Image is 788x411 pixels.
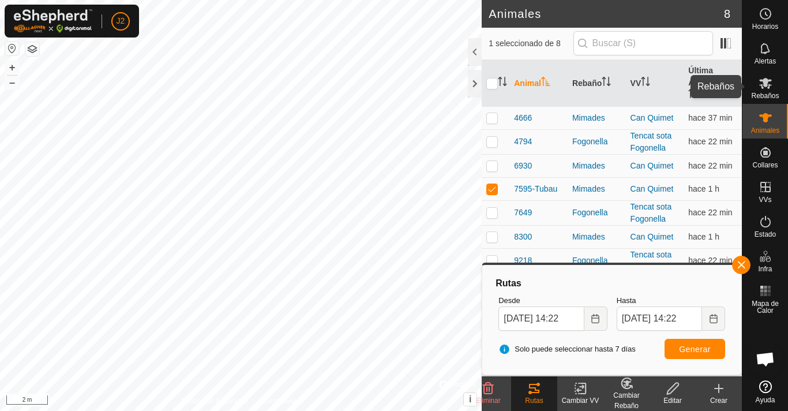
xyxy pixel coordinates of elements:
[631,161,674,170] a: Can Quimet
[572,207,621,219] div: Fogonella
[572,255,621,267] div: Fogonella
[724,5,730,23] span: 8
[688,113,732,122] span: 30 ago 2025, 13:46
[626,60,684,107] th: VV
[688,161,732,170] span: 30 ago 2025, 14:01
[688,208,732,217] span: 30 ago 2025, 14:01
[631,113,674,122] a: Can Quimet
[756,397,775,403] span: Ayuda
[696,395,742,406] div: Crear
[117,15,125,27] span: J2
[688,256,732,265] span: 30 ago 2025, 14:01
[572,183,621,195] div: Mimades
[511,395,557,406] div: Rutas
[475,397,500,405] span: Eliminar
[688,91,697,100] p-sorticon: Activar para ordenar
[509,60,568,107] th: Animal
[541,79,550,88] p-sorticon: Activar para ordenar
[742,376,788,408] a: Ayuda
[617,295,725,307] label: Hasta
[568,60,626,107] th: Rebaño
[514,231,532,243] span: 8300
[650,395,696,406] div: Editar
[572,231,621,243] div: Mimades
[688,184,719,193] span: 30 ago 2025, 13:01
[514,183,557,195] span: 7595-Tubau
[5,42,19,55] button: Restablecer Mapa
[702,307,725,331] button: Choose Date
[572,112,621,124] div: Mimades
[494,277,730,290] div: Rutas
[514,255,532,267] span: 9218
[631,202,672,223] a: Tencat sota Fogonella
[631,232,674,241] a: Can Quimet
[631,131,672,152] a: Tencat sota Fogonella
[752,23,778,30] span: Horarios
[514,136,532,148] span: 4794
[489,7,724,21] h2: Animales
[688,137,732,146] span: 30 ago 2025, 14:01
[14,9,92,33] img: Logo Gallagher
[5,76,19,89] button: –
[25,42,39,56] button: Capas del Mapa
[748,342,783,376] a: Obre el xat
[631,184,674,193] a: Can Quimet
[602,79,611,88] p-sorticon: Activar para ordenar
[5,61,19,74] button: +
[752,162,778,169] span: Collares
[631,250,672,271] a: Tencat sota Fogonella
[641,79,650,88] p-sorticon: Activar para ordenar
[572,136,621,148] div: Fogonella
[514,207,532,219] span: 7649
[557,395,603,406] div: Cambiar VV
[755,58,776,65] span: Alertas
[603,390,650,411] div: Cambiar Rebaño
[584,307,607,331] button: Choose Date
[679,345,711,354] span: Generar
[514,112,532,124] span: 4666
[759,196,771,203] span: VVs
[181,396,247,406] a: Política de Privacidad
[514,160,532,172] span: 6930
[751,127,779,134] span: Animales
[498,295,607,307] label: Desde
[464,393,476,406] button: i
[498,79,507,88] p-sorticon: Activar para ordenar
[573,31,713,55] input: Buscar (S)
[262,396,301,406] a: Contáctenos
[688,232,719,241] span: 30 ago 2025, 13:16
[745,300,785,314] span: Mapa de Calor
[498,343,636,355] span: Solo puede seleccionar hasta 7 días
[684,60,742,107] th: Última Actualización
[758,266,772,272] span: Infra
[751,92,779,99] span: Rebaños
[572,160,621,172] div: Mimades
[469,394,471,404] span: i
[755,231,776,238] span: Estado
[489,38,573,50] span: 1 seleccionado de 8
[665,339,725,359] button: Generar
